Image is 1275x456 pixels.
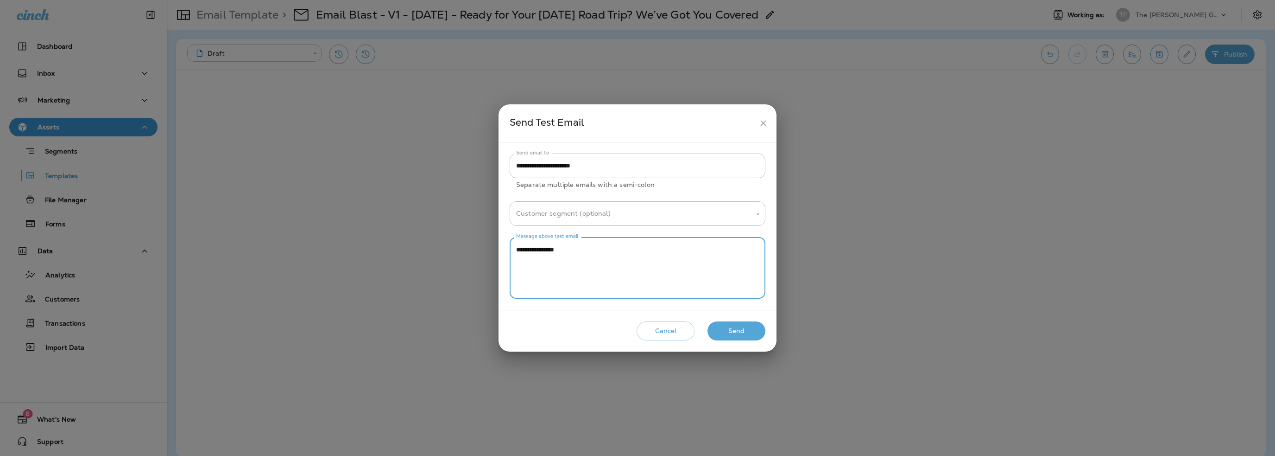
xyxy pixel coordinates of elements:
button: Open [754,210,762,218]
button: Send [707,321,765,340]
button: close [755,115,772,132]
label: Send email to [516,149,549,156]
p: Separate multiple emails with a semi-colon [516,180,759,190]
div: Send Test Email [510,115,755,132]
button: Cancel [637,321,694,340]
label: Message above test email [516,233,579,240]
